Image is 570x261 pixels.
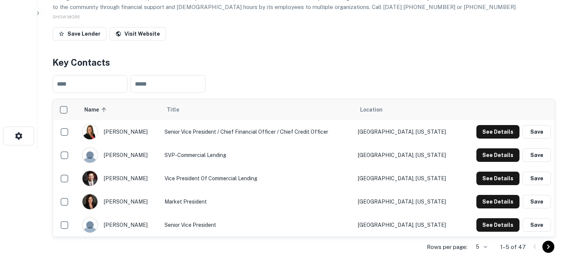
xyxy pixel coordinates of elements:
[82,147,157,163] div: [PERSON_NAME]
[470,241,488,252] div: 5
[533,201,570,237] iframe: Chat Widget
[522,148,551,162] button: Save
[52,56,555,69] h4: Key Contacts
[109,27,166,41] a: Visit Website
[52,14,80,20] span: SHOW MORE
[52,27,106,41] button: Save Lender
[476,218,519,232] button: See Details
[161,143,354,167] td: SVP-Commercial Lending
[354,167,462,190] td: [GEOGRAPHIC_DATA], [US_STATE]
[82,148,97,163] img: 9c8pery4andzj6ohjkjp54ma2
[82,194,157,210] div: [PERSON_NAME]
[522,218,551,232] button: Save
[522,125,551,139] button: Save
[82,124,97,139] img: 1642611324599
[53,99,555,237] div: scrollable content
[82,194,97,209] img: 1517496567467
[476,125,519,139] button: See Details
[82,124,157,140] div: [PERSON_NAME]
[161,120,354,143] td: Senior Vice President / Chief Financial Officer / Chief Credit Officer
[82,217,157,233] div: [PERSON_NAME]
[476,148,519,162] button: See Details
[354,213,462,237] td: [GEOGRAPHIC_DATA], [US_STATE]
[82,171,97,186] img: 1517478600792
[167,105,189,114] span: Title
[161,213,354,237] td: Senior Vice President
[476,195,519,208] button: See Details
[82,217,97,232] img: 9c8pery4andzj6ohjkjp54ma2
[84,105,109,114] span: Name
[161,190,354,213] td: Market President
[82,170,157,186] div: [PERSON_NAME]
[161,167,354,190] td: Vice President of Commercial Lending
[522,195,551,208] button: Save
[522,172,551,185] button: Save
[354,143,462,167] td: [GEOGRAPHIC_DATA], [US_STATE]
[427,243,467,252] p: Rows per page:
[354,99,462,120] th: Location
[161,99,354,120] th: Title
[542,241,554,253] button: Go to next page
[354,190,462,213] td: [GEOGRAPHIC_DATA], [US_STATE]
[476,172,519,185] button: See Details
[360,105,383,114] span: Location
[354,120,462,143] td: [GEOGRAPHIC_DATA], [US_STATE]
[78,99,161,120] th: Name
[500,243,526,252] p: 1–5 of 47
